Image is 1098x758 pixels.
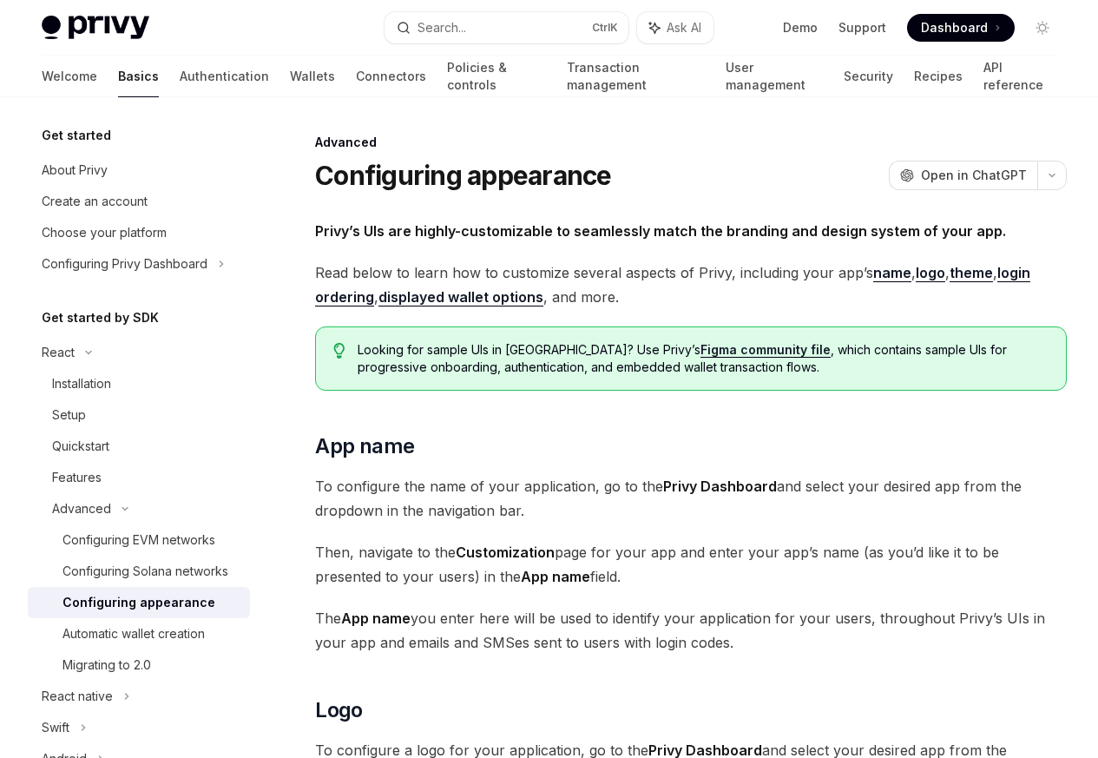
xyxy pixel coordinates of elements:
svg: Tip [333,343,345,359]
div: Setup [52,405,86,425]
div: About Privy [42,160,108,181]
h1: Configuring appearance [315,160,612,191]
span: Logo [315,696,363,724]
div: React native [42,686,113,707]
a: Figma community file [700,342,831,358]
span: The you enter here will be used to identify your application for your users, throughout Privy’s U... [315,606,1067,655]
a: Dashboard [907,14,1015,42]
button: Search...CtrlK [385,12,628,43]
a: Quickstart [28,431,250,462]
a: User management [726,56,824,97]
span: App name [315,432,414,460]
a: Demo [783,19,818,36]
a: Automatic wallet creation [28,618,250,649]
img: light logo [42,16,149,40]
span: Dashboard [921,19,988,36]
div: Configuring Solana networks [62,561,228,582]
a: Configuring appearance [28,587,250,618]
a: Recipes [914,56,963,97]
a: Create an account [28,186,250,217]
a: Support [838,19,886,36]
a: Wallets [290,56,335,97]
strong: App name [341,610,411,627]
div: Quickstart [52,436,109,457]
div: Create an account [42,191,148,212]
a: Configuring EVM networks [28,524,250,556]
a: Security [844,56,893,97]
span: Ask AI [667,19,701,36]
span: Open in ChatGPT [921,167,1027,184]
span: Looking for sample UIs in [GEOGRAPHIC_DATA]? Use Privy’s , which contains sample UIs for progress... [358,341,1049,376]
a: API reference [983,56,1056,97]
div: Features [52,467,102,488]
div: Search... [418,17,466,38]
strong: App name [521,568,590,585]
div: Advanced [52,498,111,519]
a: Connectors [356,56,426,97]
span: Read below to learn how to customize several aspects of Privy, including your app’s , , , , , and... [315,260,1067,309]
button: Toggle dark mode [1029,14,1056,42]
strong: Customization [456,544,555,561]
a: Basics [118,56,159,97]
strong: Privy’s UIs are highly-customizable to seamlessly match the branding and design system of your app. [315,222,1006,240]
div: Automatic wallet creation [62,623,205,644]
button: Open in ChatGPT [889,161,1037,190]
a: Choose your platform [28,217,250,248]
a: Policies & controls [447,56,546,97]
a: Features [28,462,250,493]
a: Setup [28,399,250,431]
div: Configuring Privy Dashboard [42,254,207,274]
a: Authentication [180,56,269,97]
a: Transaction management [567,56,704,97]
span: To configure the name of your application, go to the and select your desired app from the dropdow... [315,474,1067,523]
a: Welcome [42,56,97,97]
h5: Get started [42,125,111,146]
div: Configuring appearance [62,592,215,613]
div: Choose your platform [42,222,167,243]
a: logo [916,264,945,282]
a: Installation [28,368,250,399]
div: React [42,342,75,363]
div: Migrating to 2.0 [62,655,151,676]
div: Configuring EVM networks [62,530,215,550]
button: Ask AI [637,12,713,43]
a: Migrating to 2.0 [28,649,250,681]
span: Then, navigate to the page for your app and enter your app’s name (as you’d like it to be present... [315,540,1067,589]
a: Configuring Solana networks [28,556,250,587]
strong: Privy Dashboard [663,478,777,495]
a: name [873,264,911,282]
div: Installation [52,373,111,394]
div: Advanced [315,134,1067,151]
a: About Privy [28,155,250,186]
span: Ctrl K [592,21,618,35]
a: theme [950,264,993,282]
div: Swift [42,717,69,738]
a: displayed wallet options [378,288,543,306]
h5: Get started by SDK [42,307,159,328]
